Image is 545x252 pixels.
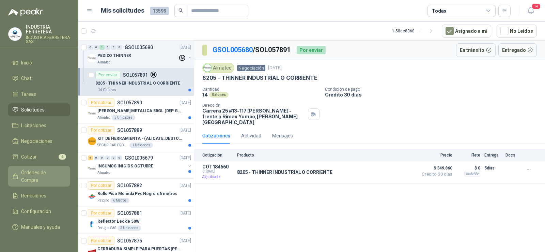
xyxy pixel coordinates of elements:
div: Por cotizar [88,237,114,245]
img: Company Logo [9,28,21,41]
a: Por cotizarSOL057889[DATE] Company LogoKIT DE HERRAMIENTA - (ALICATE, DESTORNILLADOR,LLAVE DE EXP... [78,123,194,151]
div: Galones [209,92,229,98]
p: Carrera 25 #13-117 [PERSON_NAME] - frente a Rimax Yumbo , [PERSON_NAME][GEOGRAPHIC_DATA] [202,108,305,125]
button: Entregado [498,43,537,57]
span: 6 [59,154,66,160]
a: Negociaciones [8,135,70,148]
span: 14 [531,3,541,10]
p: $ 0 [456,164,480,172]
div: 1 Unidades [129,143,153,148]
p: GSOL005680 [125,45,153,50]
p: Condición de pago [325,87,542,92]
span: Tareas [21,90,36,98]
div: Por cotizar [88,209,114,217]
div: 5 Unidades [112,115,135,120]
img: Company Logo [88,192,96,201]
p: INDUSTRIA FERRETERA [26,25,70,34]
p: Precio [418,153,452,158]
p: SOL057881 [117,211,142,216]
p: 8205 - THINNER INDUSTRIAL O CORRIENTE [237,169,332,175]
div: 0 [99,155,105,160]
div: 0 [105,155,110,160]
a: Inicio [8,56,70,69]
p: PEDIDO THINNER [97,53,131,59]
div: 0 [94,45,99,50]
span: Manuales y ayuda [21,223,60,231]
span: Configuración [21,208,51,215]
p: Almatec [97,115,110,120]
div: Actividad [241,132,261,139]
div: 0 [111,45,116,50]
p: SEGURIDAD PROVISER LTDA [97,143,128,148]
a: Tareas [8,88,70,101]
a: Por cotizarSOL057890[DATE] Company Logo[PERSON_NAME] METALICA 55GL (DEP GRANALLA) CON TAPAAlmatec... [78,96,194,123]
a: Por enviarSOL0578918205 - THINNER INDUSTRIAL O CORRIENTE14 Galones [78,68,194,96]
button: Asignado a mi [442,25,491,38]
p: INDUSTRIA FERRETERA SAS [26,35,70,44]
p: SOL057889 [117,128,142,133]
a: Remisiones [8,189,70,202]
p: SOL057875 [117,238,142,243]
p: [DATE] [180,155,191,161]
p: [DATE] [180,44,191,51]
p: [DATE] [180,238,191,244]
div: 0 [111,155,116,160]
p: Patojito [97,198,109,203]
div: Por cotizar [88,99,114,107]
div: Por cotizar [88,126,114,134]
div: 0 [117,155,122,160]
p: [DATE] [180,210,191,217]
span: $ 349.860 [418,164,452,172]
img: Company Logo [204,64,211,72]
div: Todas [432,7,446,15]
p: 5 días [484,164,501,172]
p: [PERSON_NAME] METALICA 55GL (DEP GRANALLA) CON TAPA [97,108,182,114]
div: Cotizaciones [202,132,230,139]
p: Almatec [97,170,110,176]
p: Entrega [484,153,501,158]
a: Solicitudes [8,103,70,116]
p: Producto [237,153,414,158]
div: 0 [88,45,93,50]
span: Licitaciones [21,122,46,129]
div: Incluido [464,171,480,176]
p: SOL057890 [117,100,142,105]
div: Por enviar [95,71,120,79]
div: 1 - 50 de 8360 [392,26,436,36]
p: 8205 - THINNER INDUSTRIAL O CORRIENTE [95,80,180,87]
span: Órdenes de Compra [21,169,64,184]
p: 14 [202,92,208,98]
p: Flete [456,153,480,158]
p: Docs [505,153,519,158]
p: SOL057882 [117,183,142,188]
p: [DATE] [268,65,282,71]
a: Cotizar6 [8,150,70,163]
div: Almatec [202,63,234,73]
img: Company Logo [88,54,96,62]
span: Negociación [237,65,265,71]
p: Cotización [202,153,233,158]
div: Por cotizar [88,181,114,190]
p: Rollo Piso Moneda Pvc Negro x 6 metros [97,191,177,197]
a: Chat [8,72,70,85]
a: GSOL005680 [213,46,253,54]
a: Órdenes de Compra [8,166,70,187]
a: Manuales y ayuda [8,221,70,234]
span: search [178,8,183,13]
a: Negociación [237,65,265,71]
span: Solicitudes [21,106,45,114]
a: 6 0 0 0 0 0 GSOL005679[DATE] Company LogoINSUMOS INICIOS OCTUBREAlmatec [88,154,192,176]
button: En tránsito [456,43,496,57]
a: Configuración [8,205,70,218]
p: Perugia SAS [97,225,116,231]
div: 1 [99,45,105,50]
p: Reflector Led de 50W [97,218,140,225]
p: Almatec [97,60,110,65]
a: Licitaciones [8,119,70,132]
span: Cotizar [21,153,37,161]
span: 13599 [150,7,169,15]
p: / SOL057891 [213,45,291,55]
p: [DATE] [180,100,191,106]
span: Inicio [21,59,32,66]
span: Chat [21,75,31,82]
